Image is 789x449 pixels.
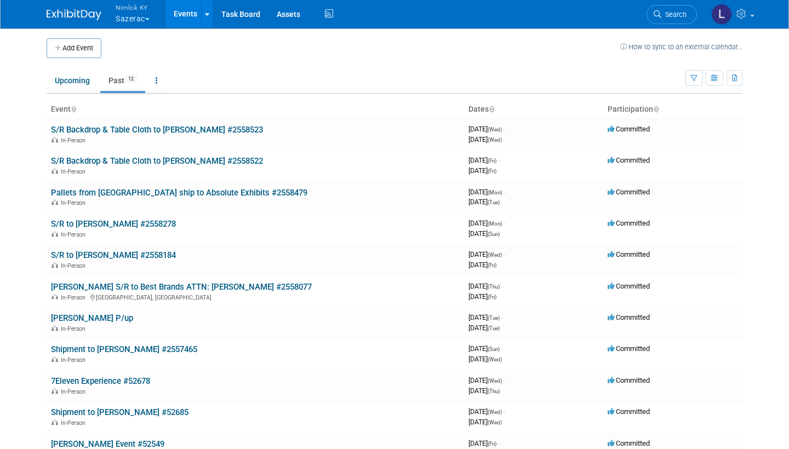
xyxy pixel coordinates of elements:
[468,355,502,363] span: [DATE]
[468,135,502,143] span: [DATE]
[52,262,58,268] img: In-Person Event
[653,105,659,113] a: Sort by Participation Type
[488,419,502,425] span: (Wed)
[52,419,58,425] img: In-Person Event
[61,419,89,427] span: In-Person
[488,221,502,227] span: (Mon)
[488,388,500,394] span: (Thu)
[501,313,503,321] span: -
[61,231,89,238] span: In-Person
[51,156,263,166] a: S/R Backdrop & Table Cloth to [PERSON_NAME] #2558522
[647,5,697,24] a: Search
[468,219,505,227] span: [DATE]
[608,376,650,384] span: Committed
[501,344,503,353] span: -
[488,126,502,133] span: (Wed)
[488,315,500,321] span: (Tue)
[488,199,500,205] span: (Tue)
[488,158,496,164] span: (Fri)
[488,262,496,268] span: (Fri)
[608,188,650,196] span: Committed
[468,198,500,206] span: [DATE]
[661,10,687,19] span: Search
[51,292,460,301] div: [GEOGRAPHIC_DATA], [GEOGRAPHIC_DATA]
[468,376,505,384] span: [DATE]
[116,2,150,13] span: Nimlok KY
[468,261,496,269] span: [DATE]
[51,188,307,198] a: Pallets from [GEOGRAPHIC_DATA] ship to Absolute Exhibits #2558479
[603,100,742,119] th: Participation
[61,356,89,364] span: In-Person
[488,409,502,415] span: (Wed)
[47,70,98,91] a: Upcoming
[468,344,503,353] span: [DATE]
[504,250,505,258] span: -
[468,166,496,175] span: [DATE]
[488,189,502,195] span: (Mon)
[51,219,176,229] a: S/R to [PERSON_NAME] #2558278
[468,282,503,290] span: [DATE]
[51,439,164,449] a: [PERSON_NAME] Event #52549
[52,356,58,362] img: In-Person Event
[61,262,89,269] span: In-Person
[51,407,188,417] a: Shipment to [PERSON_NAME] #52685
[488,356,502,362] span: (Wed)
[468,324,500,332] span: [DATE]
[61,199,89,206] span: In-Person
[52,199,58,205] img: In-Person Event
[468,156,500,164] span: [DATE]
[52,325,58,331] img: In-Person Event
[620,43,742,51] a: How to sync to an external calendar...
[51,250,176,260] a: S/R to [PERSON_NAME] #2558184
[468,188,505,196] span: [DATE]
[488,294,496,300] span: (Fri)
[464,100,603,119] th: Dates
[498,156,500,164] span: -
[488,168,496,174] span: (Fri)
[468,229,500,238] span: [DATE]
[468,250,505,258] span: [DATE]
[125,75,137,83] span: 12
[608,156,650,164] span: Committed
[61,325,89,332] span: In-Person
[504,376,505,384] span: -
[468,313,503,321] span: [DATE]
[504,407,505,416] span: -
[608,344,650,353] span: Committed
[711,4,732,25] img: Luc Schaefer
[468,125,505,133] span: [DATE]
[468,387,500,395] span: [DATE]
[608,282,650,290] span: Committed
[608,125,650,133] span: Committed
[504,219,505,227] span: -
[504,188,505,196] span: -
[488,441,496,447] span: (Fri)
[52,137,58,142] img: In-Person Event
[52,388,58,394] img: In-Person Event
[488,325,500,331] span: (Tue)
[488,378,502,384] span: (Wed)
[468,439,500,447] span: [DATE]
[61,388,89,395] span: In-Person
[608,439,650,447] span: Committed
[488,137,502,143] span: (Wed)
[51,313,133,323] a: [PERSON_NAME] P/up
[51,125,263,135] a: S/R Backdrop & Table Cloth to [PERSON_NAME] #2558523
[608,219,650,227] span: Committed
[501,282,503,290] span: -
[47,100,464,119] th: Event
[498,439,500,447] span: -
[504,125,505,133] span: -
[488,252,502,258] span: (Wed)
[488,284,500,290] span: (Thu)
[488,231,500,237] span: (Sun)
[488,346,500,352] span: (Sun)
[51,376,150,386] a: 7Eleven Experience #52678
[468,292,496,301] span: [DATE]
[52,168,58,174] img: In-Person Event
[47,38,101,58] button: Add Event
[52,294,58,300] img: In-Person Event
[61,137,89,144] span: In-Person
[608,313,650,321] span: Committed
[61,294,89,301] span: In-Person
